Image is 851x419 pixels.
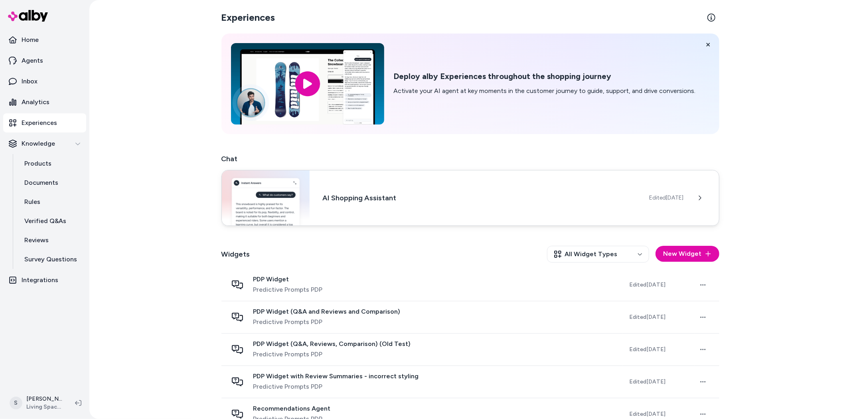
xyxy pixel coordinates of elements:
[629,378,665,385] span: Edited [DATE]
[24,235,49,245] p: Reviews
[24,159,51,168] p: Products
[16,154,86,173] a: Products
[253,317,401,327] span: Predictive Prompts PDP
[3,72,86,91] a: Inbox
[3,93,86,112] a: Analytics
[22,275,58,285] p: Integrations
[253,275,323,283] span: PDP Widget
[24,216,66,226] p: Verified Q&As
[22,118,57,128] p: Experiences
[253,340,411,348] span: PDP Widget (Q&A, Reviews, Comparison) (Old Test)
[629,314,665,320] span: Edited [DATE]
[221,171,719,227] a: Chat widgetAI Shopping AssistantEdited[DATE]
[3,51,86,70] a: Agents
[547,246,649,263] button: All Widget Types
[3,30,86,49] a: Home
[222,170,310,225] img: Chat widget
[221,249,250,260] h2: Widgets
[22,97,49,107] p: Analytics
[22,56,43,65] p: Agents
[253,308,401,316] span: PDP Widget (Q&A and Reviews and Comparison)
[22,77,38,86] p: Inbox
[221,11,275,24] h2: Experiences
[322,192,636,204] h3: AI Shopping Assistant
[656,246,719,262] button: New Widget
[253,285,323,294] span: Predictive Prompts PDP
[394,71,696,81] h2: Deploy alby Experiences throughout the shopping journey
[26,403,62,411] span: Living Spaces
[24,197,40,207] p: Rules
[253,372,419,380] span: PDP Widget with Review Summaries - incorrect styling
[253,350,411,359] span: Predictive Prompts PDP
[650,194,684,202] span: Edited [DATE]
[221,153,719,164] h2: Chat
[16,173,86,192] a: Documents
[3,271,86,290] a: Integrations
[24,178,58,188] p: Documents
[16,231,86,250] a: Reviews
[629,411,665,417] span: Edited [DATE]
[629,281,665,288] span: Edited [DATE]
[10,397,22,409] span: S
[394,86,696,96] p: Activate your AI agent at key moments in the customer journey to guide, support, and drive conver...
[24,255,77,264] p: Survey Questions
[629,346,665,353] span: Edited [DATE]
[16,250,86,269] a: Survey Questions
[16,192,86,211] a: Rules
[8,10,48,22] img: alby Logo
[3,113,86,132] a: Experiences
[253,405,331,413] span: Recommendations Agent
[5,390,69,416] button: S[PERSON_NAME]Living Spaces
[22,35,39,45] p: Home
[26,395,62,403] p: [PERSON_NAME]
[22,139,55,148] p: Knowledge
[3,134,86,153] button: Knowledge
[253,382,419,391] span: Predictive Prompts PDP
[16,211,86,231] a: Verified Q&As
